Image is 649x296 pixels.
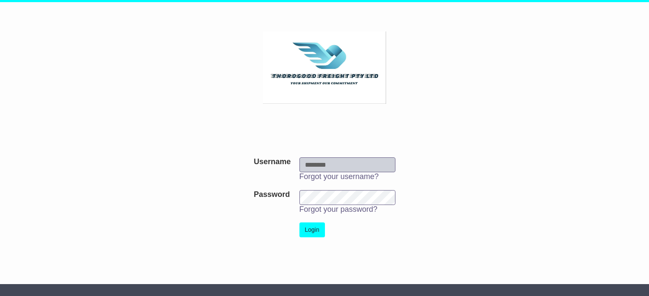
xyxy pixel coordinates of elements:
a: Forgot your username? [299,172,379,181]
a: Forgot your password? [299,205,378,213]
button: Login [299,222,325,237]
img: Thorogood Freight Pty Ltd [263,31,387,104]
label: Username [254,157,291,167]
label: Password [254,190,290,199]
